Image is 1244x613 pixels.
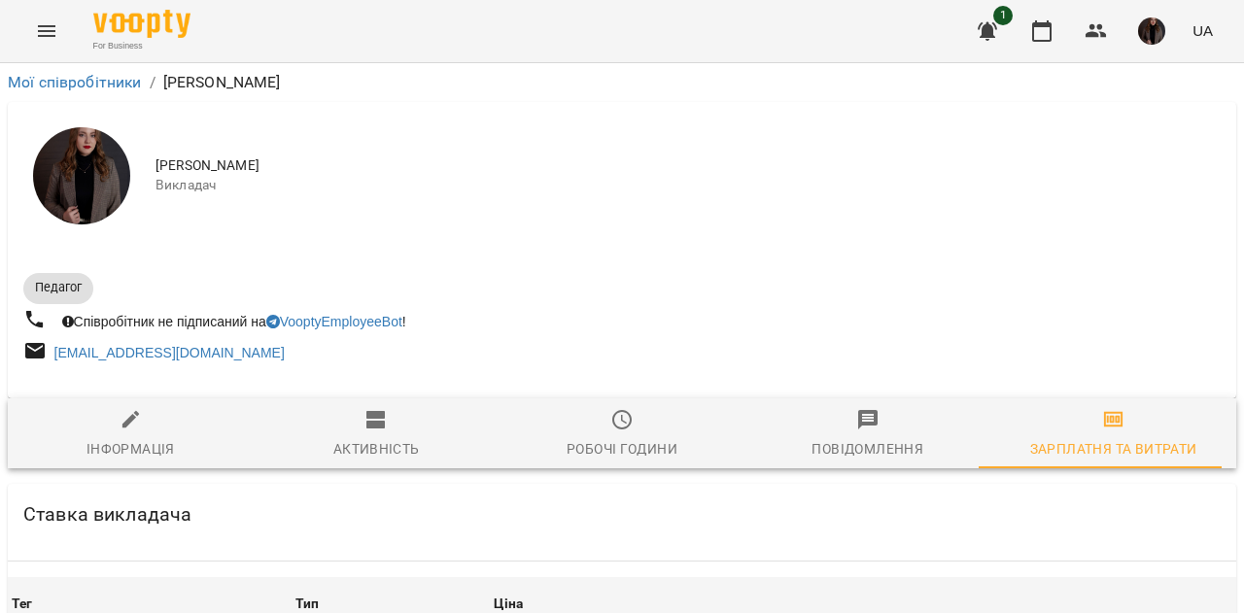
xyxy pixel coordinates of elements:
a: Мої співробітники [8,73,142,91]
button: UA [1185,13,1221,49]
span: For Business [93,40,190,52]
span: Викладач [155,176,1221,195]
img: Voopty Logo [93,10,190,38]
span: [PERSON_NAME] [155,156,1221,176]
span: Педагог [23,279,93,296]
h6: Ставка викладача [23,499,191,529]
img: f89be27eda976fa4c895a2fb1f81adfc.JPG [1138,17,1165,45]
nav: breadcrumb [8,71,1236,94]
div: Повідомлення [812,437,923,460]
div: Активність [333,437,420,460]
button: Menu [23,8,70,54]
div: Інформація [86,437,175,460]
p: [PERSON_NAME] [163,71,281,94]
div: Робочі години [567,437,677,460]
div: Зарплатня та Витрати [1030,437,1197,460]
a: [EMAIL_ADDRESS][DOMAIN_NAME] [54,345,285,360]
a: VooptyEmployeeBot [266,314,402,329]
span: UA [1192,20,1213,41]
span: 1 [993,6,1013,25]
li: / [150,71,155,94]
img: Макарова Катерина [33,127,130,224]
div: Співробітник не підписаний на ! [58,308,410,335]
